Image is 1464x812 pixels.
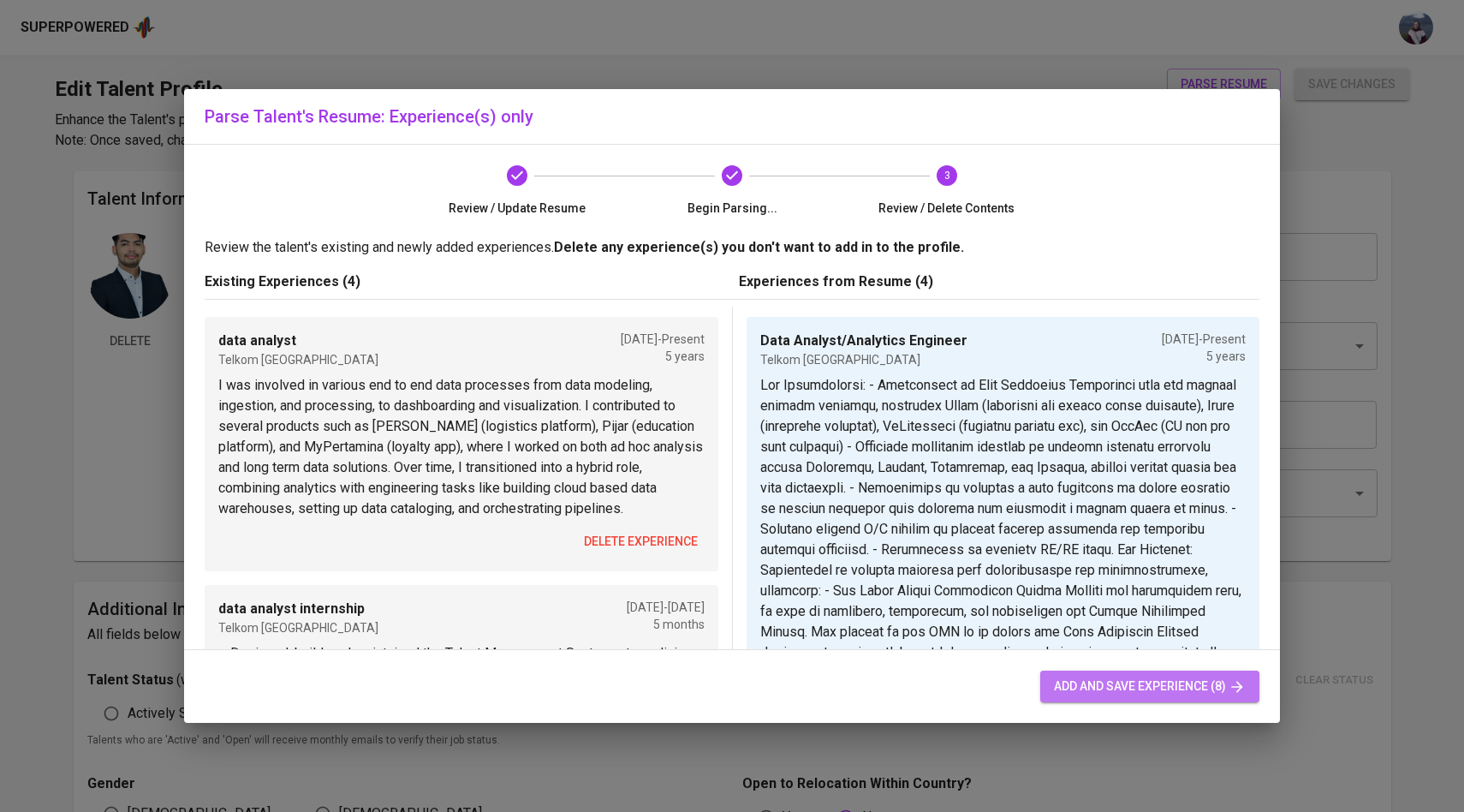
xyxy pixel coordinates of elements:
[1162,348,1246,365] p: 5 years
[627,616,705,633] p: 5 months
[218,619,378,636] p: Telkom [GEOGRAPHIC_DATA]
[739,272,1259,292] p: Experiences from Resume (4)
[218,599,378,619] p: data analyst internship
[205,237,1259,258] p: Review the talent's existing and newly added experiences.
[218,375,705,519] p: I was involved in various end to end data processes from data modeling, ingestion, and processing...
[554,239,964,255] b: Delete any experience(s) you don't want to add in to the profile.
[577,526,705,558] button: delete experience
[760,351,967,368] p: Telkom [GEOGRAPHIC_DATA]
[218,643,705,705] p: ● Designed, build, and maintained the Talent Management System, streamlining talent assignment tr...
[760,331,967,351] p: Data Analyst/Analytics Engineer
[846,200,1047,217] span: Review / Delete Contents
[218,331,378,351] p: data analyst
[621,348,705,365] p: 5 years
[1040,671,1259,702] button: add and save experience (8)
[417,200,618,217] span: Review / Update Resume
[627,599,705,616] p: [DATE] - [DATE]
[943,170,949,182] text: 3
[205,103,1259,130] h6: Parse Talent's Resume: Experience(s) only
[1162,331,1246,348] p: [DATE] - Present
[1054,676,1246,697] span: add and save experience (8)
[205,272,725,292] p: Existing Experiences (4)
[584,531,698,552] span: delete experience
[218,351,378,368] p: Telkom [GEOGRAPHIC_DATA]
[632,200,833,217] span: Begin Parsing...
[621,331,705,348] p: [DATE] - Present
